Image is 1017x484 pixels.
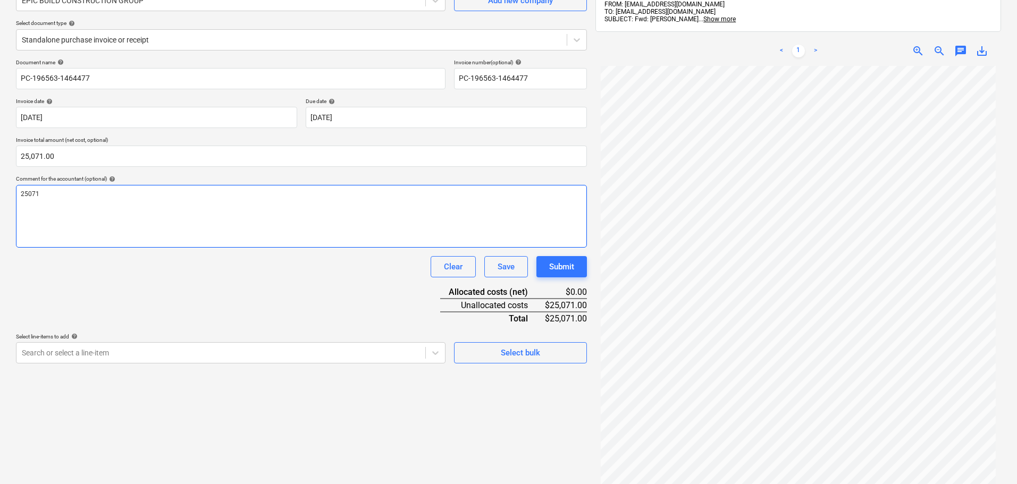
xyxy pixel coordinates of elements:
[964,433,1017,484] iframe: Chat Widget
[16,137,587,146] p: Invoice total amount (net cost, optional)
[604,8,716,15] span: TO: [EMAIL_ADDRESS][DOMAIN_NAME]
[809,45,822,57] a: Next page
[444,260,463,274] div: Clear
[16,146,587,167] input: Invoice total amount (net cost, optional)
[545,286,587,299] div: $0.00
[21,190,39,198] span: 25071
[16,59,446,66] div: Document name
[484,256,528,277] button: Save
[933,45,946,57] span: zoom_out
[66,20,75,27] span: help
[604,15,699,23] span: SUBJECT: Fwd: [PERSON_NAME]
[440,286,545,299] div: Allocated costs (net)
[107,176,115,182] span: help
[549,260,574,274] div: Submit
[501,346,540,360] div: Select bulk
[699,15,736,23] span: ...
[16,175,587,182] div: Comment for the accountant (optional)
[954,45,967,57] span: chat
[513,59,522,65] span: help
[55,59,64,65] span: help
[536,256,587,277] button: Submit
[431,256,476,277] button: Clear
[440,312,545,325] div: Total
[545,312,587,325] div: $25,071.00
[44,98,53,105] span: help
[703,15,736,23] span: Show more
[326,98,335,105] span: help
[306,107,587,128] input: Due date not specified
[545,299,587,312] div: $25,071.00
[16,98,297,105] div: Invoice date
[69,333,78,339] span: help
[912,45,924,57] span: zoom_in
[454,68,587,89] input: Invoice number
[976,45,988,57] span: save_alt
[16,68,446,89] input: Document name
[792,45,805,57] a: Page 1 is your current page
[775,45,788,57] a: Previous page
[306,98,587,105] div: Due date
[454,342,587,363] button: Select bulk
[16,333,446,340] div: Select line-items to add
[498,260,515,274] div: Save
[16,107,297,128] input: Invoice date not specified
[440,299,545,312] div: Unallocated costs
[16,20,587,27] div: Select document type
[604,1,725,8] span: FROM: [EMAIL_ADDRESS][DOMAIN_NAME]
[454,59,587,66] div: Invoice number (optional)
